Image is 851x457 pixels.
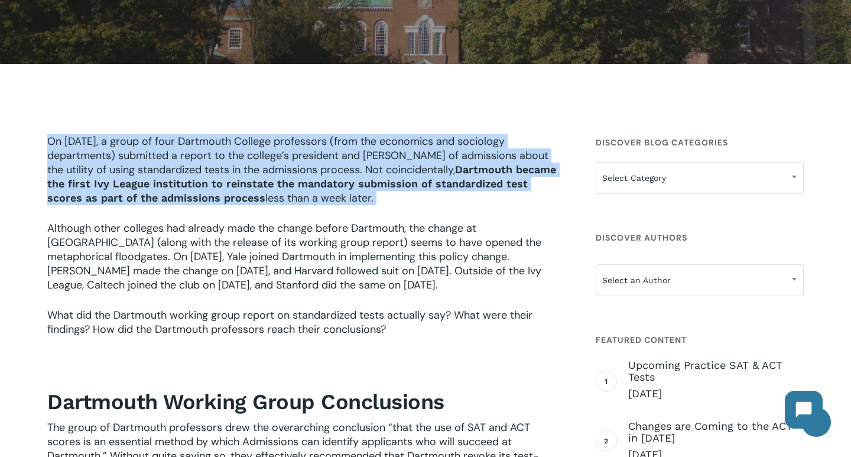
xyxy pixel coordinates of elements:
[628,420,804,444] span: Changes are Coming to the ACT in [DATE]
[773,379,834,440] iframe: Chatbot
[47,221,565,308] p: Although other colleges had already made the change before Dartmouth, the change at [GEOGRAPHIC_D...
[628,359,804,401] a: Upcoming Practice SAT & ACT Tests [DATE]
[596,166,803,190] span: Select Category
[47,163,556,204] strong: Dartmouth became the first Ivy League institution to reinstate the mandatory submission of standa...
[596,268,803,293] span: Select an Author
[47,390,444,414] strong: Dartmouth Working Group Conclusions
[596,227,804,248] h4: Discover Authors
[596,162,804,194] span: Select Category
[628,387,804,401] span: [DATE]
[596,264,804,296] span: Select an Author
[628,359,804,383] span: Upcoming Practice SAT & ACT Tests
[596,132,804,153] h4: Discover Blog Categories
[47,308,565,352] p: What did the Dartmouth working group report on standardized tests actually say? What were their f...
[47,134,565,221] p: On [DATE], a group of four Dartmouth College professors (from the economics and sociology departm...
[596,329,804,351] h4: Featured Content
